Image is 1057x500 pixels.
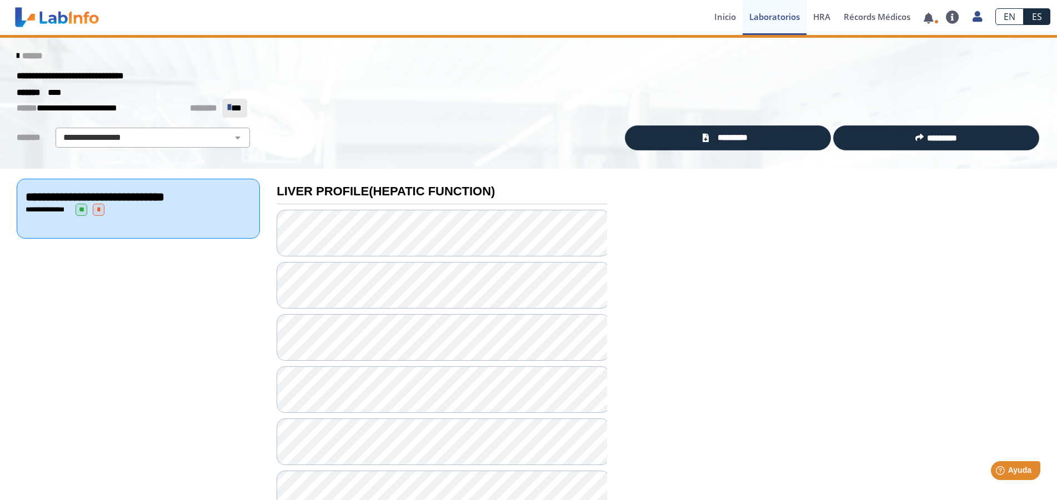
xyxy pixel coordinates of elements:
[813,11,830,22] span: HRA
[277,184,495,198] b: LIVER PROFILE(HEPATIC FUNCTION)
[1024,8,1050,25] a: ES
[995,8,1024,25] a: EN
[958,457,1045,488] iframe: Help widget launcher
